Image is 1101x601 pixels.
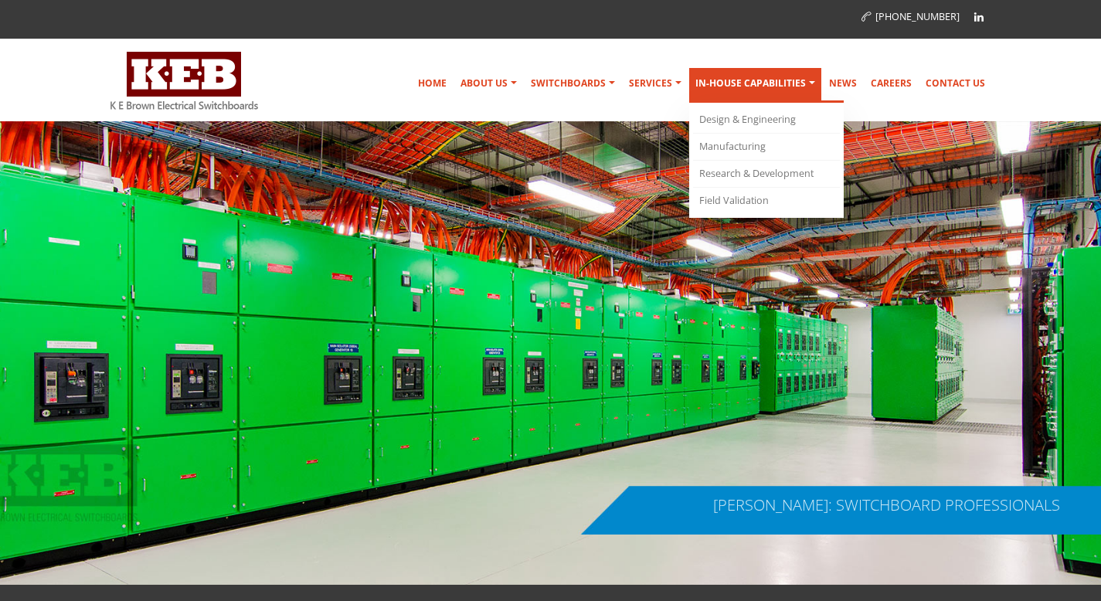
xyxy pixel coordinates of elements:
[693,161,840,188] a: Research & Development
[693,107,840,134] a: Design & Engineering
[713,497,1060,513] div: [PERSON_NAME]: SWITCHBOARD PROFESSIONALS
[689,68,821,103] a: In-house Capabilities
[865,68,918,99] a: Careers
[525,68,621,99] a: Switchboards
[919,68,991,99] a: Contact Us
[861,10,960,23] a: [PHONE_NUMBER]
[110,52,258,110] img: K E Brown Electrical Switchboards
[967,5,991,29] a: Linkedin
[693,134,840,161] a: Manufacturing
[454,68,523,99] a: About Us
[823,68,863,99] a: News
[693,188,840,214] a: Field Validation
[623,68,688,99] a: Services
[412,68,453,99] a: Home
